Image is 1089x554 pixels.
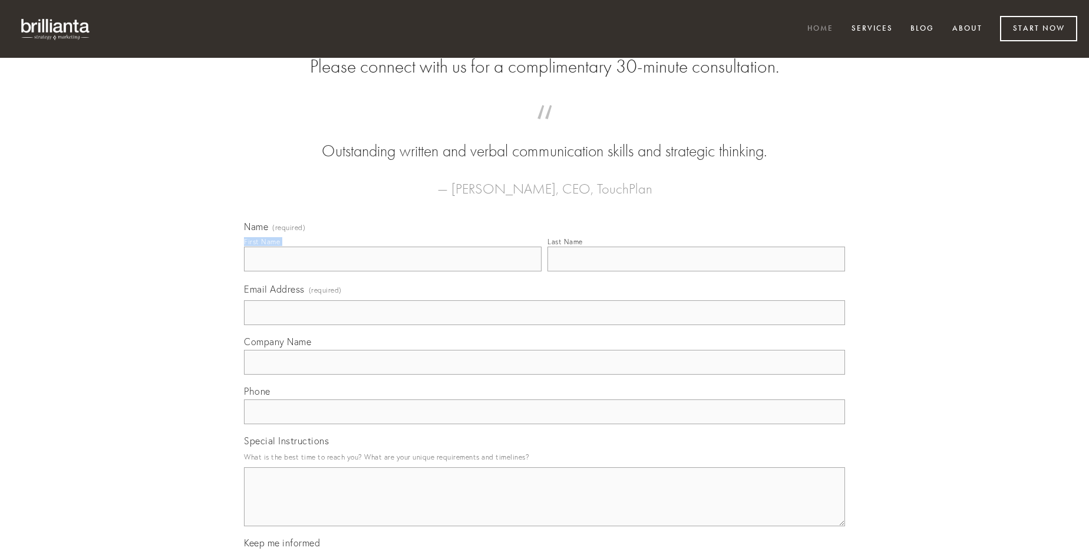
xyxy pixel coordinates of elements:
[244,435,329,447] span: Special Instructions
[272,224,305,231] span: (required)
[244,283,305,295] span: Email Address
[244,221,268,232] span: Name
[244,55,845,78] h2: Please connect with us for a complimentary 30-minute consultation.
[800,19,841,39] a: Home
[844,19,900,39] a: Services
[244,237,280,246] div: First Name
[244,336,311,348] span: Company Name
[263,117,826,163] blockquote: Outstanding written and verbal communication skills and strategic thinking.
[263,117,826,140] span: “
[1000,16,1077,41] a: Start Now
[263,163,826,201] figcaption: — [PERSON_NAME], CEO, TouchPlan
[945,19,990,39] a: About
[547,237,583,246] div: Last Name
[903,19,942,39] a: Blog
[309,282,342,298] span: (required)
[12,12,100,46] img: brillianta - research, strategy, marketing
[244,449,845,465] p: What is the best time to reach you? What are your unique requirements and timelines?
[244,385,270,397] span: Phone
[244,537,320,549] span: Keep me informed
